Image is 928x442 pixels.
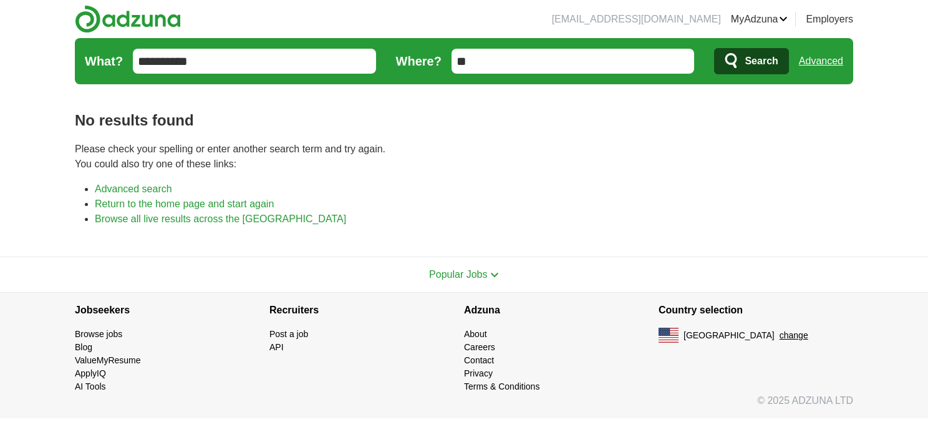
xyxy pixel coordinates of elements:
[552,12,721,27] li: [EMAIL_ADDRESS][DOMAIN_NAME]
[85,52,123,71] label: What?
[75,342,92,352] a: Blog
[806,12,853,27] a: Employers
[659,328,679,343] img: US flag
[75,109,853,132] h1: No results found
[659,293,853,328] h4: Country selection
[65,393,863,418] div: © 2025 ADZUNA LTD
[75,368,106,378] a: ApplyIQ
[714,48,788,74] button: Search
[464,368,493,378] a: Privacy
[396,52,442,71] label: Where?
[464,329,487,339] a: About
[269,329,308,339] a: Post a job
[429,269,487,280] span: Popular Jobs
[464,355,494,365] a: Contact
[75,355,141,365] a: ValueMyResume
[731,12,788,27] a: MyAdzuna
[745,49,778,74] span: Search
[95,184,172,194] a: Advanced search
[75,329,122,339] a: Browse jobs
[75,381,106,391] a: AI Tools
[464,381,539,391] a: Terms & Conditions
[684,329,775,342] span: [GEOGRAPHIC_DATA]
[75,142,853,172] p: Please check your spelling or enter another search term and try again. You could also try one of ...
[95,199,274,209] a: Return to the home page and start again
[490,272,499,278] img: toggle icon
[799,49,843,74] a: Advanced
[269,342,284,352] a: API
[780,329,808,342] button: change
[75,5,181,33] img: Adzuna logo
[464,342,495,352] a: Careers
[95,214,346,224] a: Browse all live results across the [GEOGRAPHIC_DATA]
